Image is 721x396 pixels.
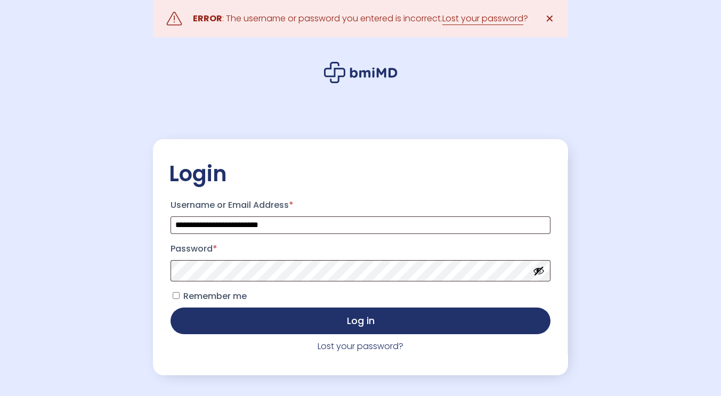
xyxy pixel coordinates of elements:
[171,308,550,334] button: Log in
[318,340,403,352] a: Lost your password?
[169,160,552,187] h2: Login
[193,12,222,25] strong: ERROR
[539,8,560,29] a: ✕
[533,265,545,277] button: Show password
[193,11,528,26] div: : The username or password you entered is incorrect. ?
[545,11,554,26] span: ✕
[173,292,180,299] input: Remember me
[171,240,550,257] label: Password
[183,290,247,302] span: Remember me
[442,12,523,25] a: Lost your password
[171,197,550,214] label: Username or Email Address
